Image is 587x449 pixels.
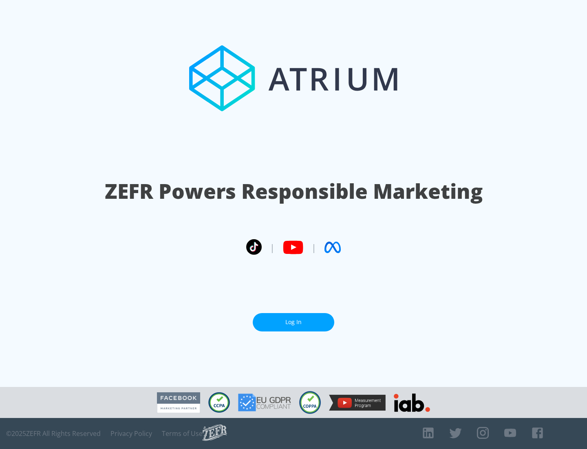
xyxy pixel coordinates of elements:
img: Facebook Marketing Partner [157,392,200,413]
span: | [311,241,316,253]
a: Terms of Use [162,429,203,438]
img: YouTube Measurement Program [329,395,386,411]
img: GDPR Compliant [238,393,291,411]
h1: ZEFR Powers Responsible Marketing [105,177,483,205]
a: Privacy Policy [110,429,152,438]
img: IAB [394,393,430,412]
a: Log In [253,313,334,331]
span: | [270,241,275,253]
img: CCPA Compliant [208,392,230,413]
img: COPPA Compliant [299,391,321,414]
span: © 2025 ZEFR All Rights Reserved [6,429,101,438]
